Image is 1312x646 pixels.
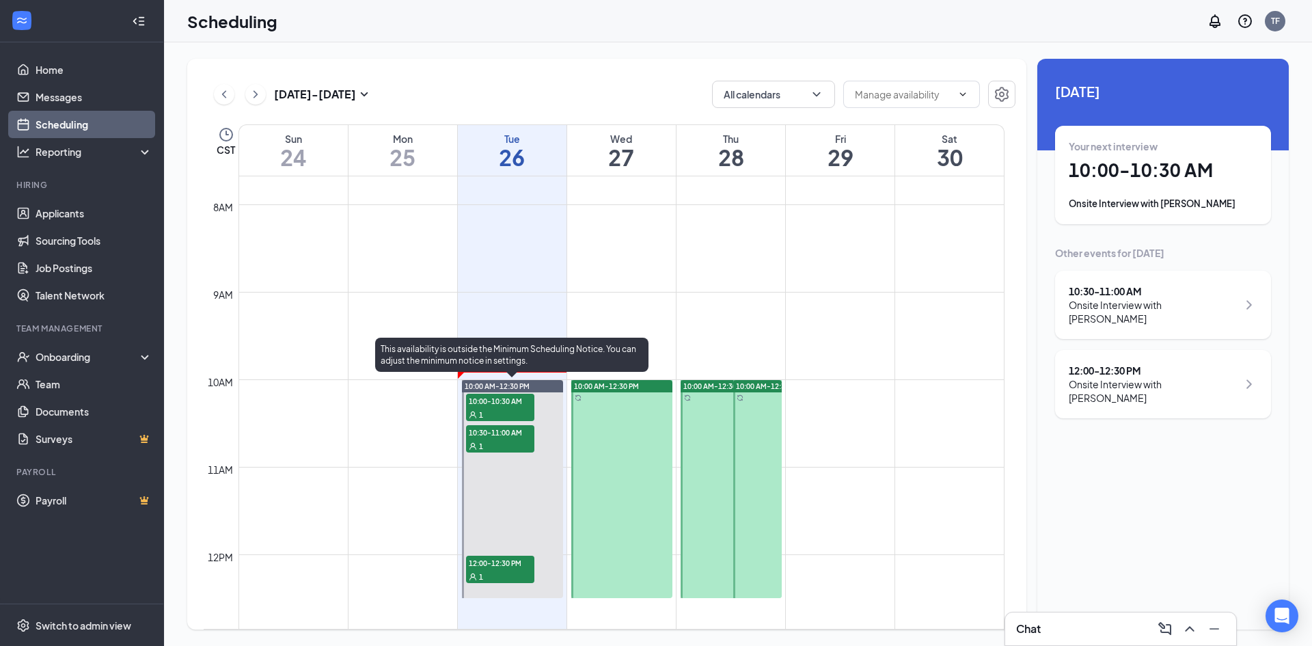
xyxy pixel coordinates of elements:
[1271,15,1280,27] div: TF
[348,146,457,169] h1: 25
[458,125,566,176] a: August 26, 2025
[16,350,30,364] svg: UserCheck
[36,111,152,138] a: Scheduling
[36,282,152,309] a: Talent Network
[1207,13,1223,29] svg: Notifications
[855,87,952,102] input: Manage availability
[356,86,372,103] svg: SmallChevronDown
[36,398,152,425] a: Documents
[567,125,676,176] a: August 27, 2025
[1055,81,1271,102] span: [DATE]
[1157,621,1173,637] svg: ComposeMessage
[567,132,676,146] div: Wed
[36,200,152,227] a: Applicants
[249,86,262,103] svg: ChevronRight
[1016,621,1041,636] h3: Chat
[210,287,236,302] div: 9am
[786,132,894,146] div: Fri
[736,381,801,391] span: 10:00 AM-12:30 PM
[36,487,152,514] a: PayrollCrown
[1241,297,1257,313] svg: ChevronRight
[469,442,477,450] svg: User
[895,125,1004,176] a: August 30, 2025
[469,573,477,581] svg: User
[1206,621,1222,637] svg: Minimize
[957,89,968,100] svg: ChevronDown
[205,550,236,565] div: 12pm
[1069,139,1257,153] div: Your next interview
[16,179,150,191] div: Hiring
[479,572,483,582] span: 1
[274,87,356,102] h3: [DATE] - [DATE]
[465,381,530,391] span: 10:00 AM-12:30 PM
[575,394,582,401] svg: Sync
[567,146,676,169] h1: 27
[466,556,534,569] span: 12:00-12:30 PM
[16,466,150,478] div: Payroll
[132,14,146,28] svg: Collapse
[36,619,131,632] div: Switch to admin view
[458,146,566,169] h1: 26
[676,132,785,146] div: Thu
[458,132,566,146] div: Tue
[466,425,534,439] span: 10:30-11:00 AM
[239,125,348,176] a: August 24, 2025
[36,56,152,83] a: Home
[217,143,235,157] span: CST
[676,146,785,169] h1: 28
[1069,159,1257,182] h1: 10:00 - 10:30 AM
[348,125,457,176] a: August 25, 2025
[1181,621,1198,637] svg: ChevronUp
[217,86,231,103] svg: ChevronLeft
[36,425,152,453] a: SurveysCrown
[810,88,823,101] svg: ChevronDown
[469,411,477,419] svg: User
[712,81,835,108] button: All calendarsChevronDown
[205,462,236,477] div: 11am
[1266,600,1298,632] div: Open Intercom Messenger
[1069,298,1238,325] div: Onsite Interview with [PERSON_NAME]
[994,86,1010,103] svg: Settings
[988,81,1015,108] button: Settings
[36,350,141,364] div: Onboarding
[36,254,152,282] a: Job Postings
[479,410,483,420] span: 1
[684,394,691,401] svg: Sync
[1069,284,1238,298] div: 10:30 - 11:00 AM
[214,84,234,105] button: ChevronLeft
[466,394,534,407] span: 10:00-10:30 AM
[187,10,277,33] h1: Scheduling
[1241,376,1257,392] svg: ChevronRight
[737,394,743,401] svg: Sync
[36,83,152,111] a: Messages
[210,200,236,215] div: 8am
[239,132,348,146] div: Sun
[1055,246,1271,260] div: Other events for [DATE]
[1069,197,1257,211] div: Onsite Interview with [PERSON_NAME]
[16,323,150,334] div: Team Management
[36,227,152,254] a: Sourcing Tools
[479,442,483,451] span: 1
[218,126,234,143] svg: Clock
[1069,377,1238,405] div: Onsite Interview with [PERSON_NAME]
[239,146,348,169] h1: 24
[683,381,748,391] span: 10:00 AM-12:30 PM
[16,145,30,159] svg: Analysis
[36,371,152,398] a: Team
[1069,364,1238,377] div: 12:00 - 12:30 PM
[16,619,30,632] svg: Settings
[348,132,457,146] div: Mon
[574,381,639,391] span: 10:00 AM-12:30 PM
[786,125,894,176] a: August 29, 2025
[676,125,785,176] a: August 28, 2025
[375,338,648,372] div: This availability is outside the Minimum Scheduling Notice. You can adjust the minimum notice in ...
[15,14,29,27] svg: WorkstreamLogo
[895,132,1004,146] div: Sat
[1237,13,1253,29] svg: QuestionInfo
[1179,618,1201,640] button: ChevronUp
[205,375,236,390] div: 10am
[1203,618,1225,640] button: Minimize
[245,84,266,105] button: ChevronRight
[36,145,153,159] div: Reporting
